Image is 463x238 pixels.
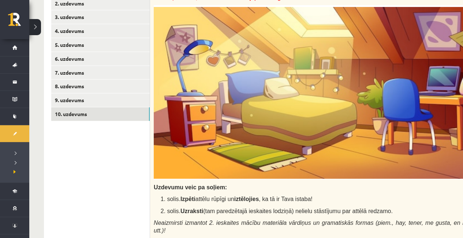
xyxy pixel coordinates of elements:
[51,38,150,52] a: 5. uzdevums
[51,52,150,66] a: 6. uzdevums
[234,196,259,202] b: iztēlojies
[51,24,150,38] a: 4. uzdevums
[51,79,150,93] a: 8. uzdevums
[8,13,29,31] a: Rīgas 1. Tālmācības vidusskola
[51,66,150,79] a: 7. uzdevums
[154,184,227,190] span: Uzdevumu veic pa soļiem:
[51,107,150,121] a: 10. uzdevums
[51,93,150,107] a: 9. uzdevums
[161,208,393,214] span: 2. solis. (tam paredzētajā ieskaites lodziņā) nelielu stāstījumu par attēlā redzamo.
[161,196,313,202] span: 1. solis. attēlu rūpīgi un , ka tā ir Tava istaba!
[180,208,203,214] b: Uzraksti
[180,196,195,202] b: Izpēti
[51,10,150,24] a: 3. uzdevums
[7,7,372,15] body: Bagātinātā teksta redaktors, wiswyg-editor-user-answer-47363681453720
